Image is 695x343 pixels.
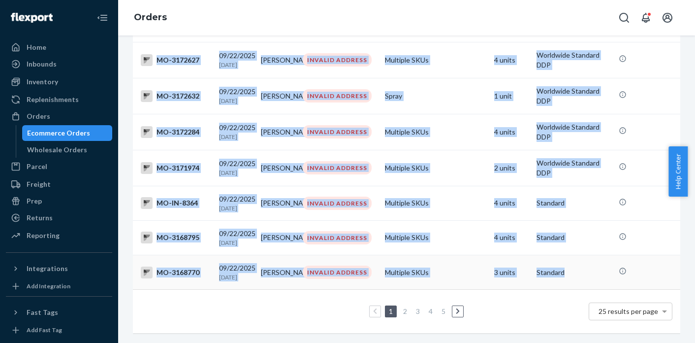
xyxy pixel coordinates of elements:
p: [DATE] [219,133,253,141]
button: Help Center [668,146,688,197]
div: 09/22/2025 [219,263,253,281]
p: [DATE] [219,239,253,247]
div: MO-3168795 [141,232,211,243]
a: Parcel [6,159,112,174]
td: 3 units [490,255,532,290]
a: Orders [134,12,167,23]
div: 09/22/2025 [219,123,253,141]
div: Prep [27,196,42,206]
p: Worldwide Standard DDP [537,158,611,178]
span: 25 results per page [599,307,658,315]
img: Flexport logo [11,13,53,23]
div: INVALID ADDRESS [303,231,372,244]
p: Worldwide Standard DDP [537,86,611,106]
a: Prep [6,193,112,209]
p: Worldwide Standard DDP [537,122,611,142]
a: Add Fast Tag [6,324,112,336]
td: [PERSON_NAME] [257,220,299,255]
div: Home [27,42,46,52]
div: 09/22/2025 [219,159,253,177]
p: [DATE] [219,169,253,177]
button: Open account menu [658,8,677,28]
td: [PERSON_NAME] [257,186,299,220]
td: Multiple SKUs [381,255,490,290]
div: 09/22/2025 [219,194,253,212]
td: 1 unit [490,78,532,114]
div: Add Integration [27,282,70,290]
div: Wholesale Orders [27,145,87,155]
button: Integrations [6,261,112,276]
td: 2 units [490,150,532,186]
td: Multiple SKUs [381,114,490,150]
ol: breadcrumbs [126,3,175,32]
a: Page 2 [401,307,409,315]
div: MO-3172632 [141,90,211,102]
p: [DATE] [219,97,253,105]
div: Integrations [27,264,68,274]
button: Open Search Box [614,8,634,28]
button: Open notifications [636,8,656,28]
td: [PERSON_NAME] [257,114,299,150]
p: Standard [537,198,611,208]
a: Page 1 is your current page [387,307,395,315]
div: Orders [27,111,50,121]
div: MO-3171974 [141,162,211,174]
a: Add Integration [6,280,112,292]
button: Close Navigation [93,8,112,28]
button: Fast Tags [6,305,112,320]
div: INVALID ADDRESS [303,89,372,103]
div: Fast Tags [27,308,58,317]
td: 4 units [490,114,532,150]
div: Freight [27,179,51,189]
td: 4 units [490,220,532,255]
td: 4 units [490,186,532,220]
div: Replenishments [27,95,79,104]
div: MO-IN-8364 [141,197,211,209]
div: 09/22/2025 [219,87,253,105]
a: Home [6,39,112,55]
td: [PERSON_NAME] [257,150,299,186]
td: 4 units [490,42,532,78]
td: Multiple SKUs [381,42,490,78]
a: Returns [6,210,112,226]
a: Page 4 [427,307,435,315]
div: INVALID ADDRESS [303,161,372,174]
div: Ecommerce Orders [27,128,90,138]
div: Parcel [27,162,47,171]
a: Inventory [6,74,112,90]
a: Ecommerce Orders [22,125,113,141]
div: INVALID ADDRESS [303,266,372,279]
a: Inbounds [6,56,112,72]
a: Orders [6,108,112,124]
a: Reporting [6,228,112,243]
div: 09/22/2025 [219,51,253,69]
div: Reporting [27,231,60,240]
p: Worldwide Standard DDP [537,50,611,70]
div: INVALID ADDRESS [303,53,372,67]
p: [DATE] [219,61,253,69]
td: Multiple SKUs [381,150,490,186]
div: MO-3172284 [141,126,211,138]
div: INVALID ADDRESS [303,125,372,138]
div: MO-3172627 [141,54,211,66]
p: [DATE] [219,273,253,281]
a: Page 5 [440,307,447,315]
div: INVALID ADDRESS [303,197,372,210]
div: Spray [385,91,486,101]
div: Returns [27,213,53,223]
a: Freight [6,176,112,192]
td: Multiple SKUs [381,186,490,220]
div: Inbounds [27,59,57,69]
div: Inventory [27,77,58,87]
td: [PERSON_NAME] [257,42,299,78]
div: Add Fast Tag [27,326,62,334]
td: [PERSON_NAME] [257,78,299,114]
p: [DATE] [219,204,253,212]
p: Standard [537,268,611,277]
td: [PERSON_NAME] [257,255,299,290]
a: Replenishments [6,92,112,107]
a: Page 3 [414,307,422,315]
a: Wholesale Orders [22,142,113,158]
div: MO-3168770 [141,267,211,278]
